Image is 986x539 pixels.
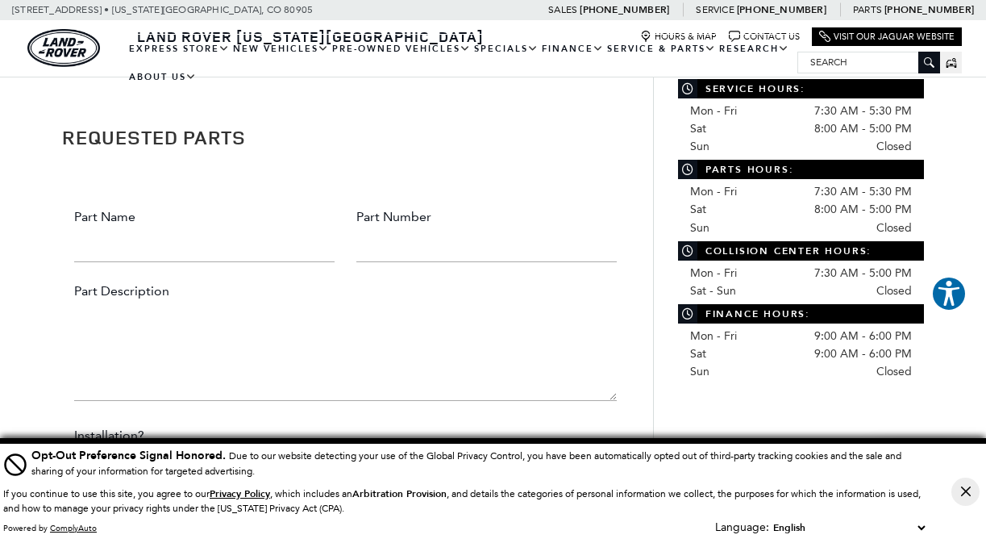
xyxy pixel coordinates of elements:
[690,365,709,378] span: Sun
[931,276,967,311] button: Explore your accessibility options
[31,447,929,478] div: Due to our website detecting your use of the Global Privacy Control, you have been automatically ...
[769,520,929,536] select: Language Select
[876,138,912,156] span: Closed
[27,29,100,67] img: Land Rover
[210,487,270,500] u: Privacy Policy
[690,104,737,118] span: Mon - Fri
[853,4,882,15] span: Parts
[718,35,791,63] a: Research
[678,397,925,518] iframe: Google Maps iframe
[50,523,97,533] a: ComplyAuto
[814,102,912,120] span: 7:30 AM - 5:30 PM
[814,201,912,219] span: 8:00 AM - 5:00 PM
[931,276,967,315] aside: Accessibility Help Desk
[3,488,921,514] p: If you continue to use this site, you agree to our , which includes an , and details the categori...
[678,304,925,324] span: Finance Hours:
[74,282,169,300] label: Part Description
[62,127,629,148] h2: Requested Parts
[690,185,737,198] span: Mon - Fri
[127,27,493,46] a: Land Rover [US_STATE][GEOGRAPHIC_DATA]
[729,31,800,43] a: Contact Us
[951,478,980,506] button: Close Button
[814,120,912,138] span: 8:00 AM - 5:00 PM
[127,35,231,63] a: EXPRESS STORE
[352,487,447,500] strong: Arbitration Provision
[814,328,912,345] span: 9:00 AM - 6:00 PM
[814,345,912,363] span: 9:00 AM - 6:00 PM
[696,4,734,15] span: Service
[690,266,737,280] span: Mon - Fri
[678,160,925,179] span: Parts Hours:
[690,140,709,153] span: Sun
[819,31,955,43] a: Visit Our Jaguar Website
[678,241,925,261] span: Collision Center Hours:
[690,122,706,136] span: Sat
[690,284,736,298] span: Sat - Sun
[690,203,706,216] span: Sat
[127,35,797,91] nav: Main Navigation
[715,522,769,533] div: Language:
[12,4,313,15] a: [STREET_ADDRESS] • [US_STATE][GEOGRAPHIC_DATA], CO 80905
[74,427,144,445] label: Installation?
[737,3,826,16] a: [PHONE_NUMBER]
[690,329,737,343] span: Mon - Fri
[231,35,331,63] a: New Vehicles
[127,63,198,91] a: About Us
[690,221,709,235] span: Sun
[876,363,912,381] span: Closed
[331,35,472,63] a: Pre-Owned Vehicles
[137,27,484,46] span: Land Rover [US_STATE][GEOGRAPHIC_DATA]
[640,31,717,43] a: Hours & Map
[876,219,912,237] span: Closed
[814,183,912,201] span: 7:30 AM - 5:30 PM
[31,448,229,463] span: Opt-Out Preference Signal Honored .
[814,265,912,282] span: 7:30 AM - 5:00 PM
[356,208,431,226] label: Part Number
[798,52,939,72] input: Search
[605,35,718,63] a: Service & Parts
[876,282,912,300] span: Closed
[27,29,100,67] a: land-rover
[884,3,974,16] a: [PHONE_NUMBER]
[690,347,706,361] span: Sat
[472,35,540,63] a: Specials
[580,3,669,16] a: [PHONE_NUMBER]
[3,524,97,533] div: Powered by
[548,4,577,15] span: Sales
[678,79,925,98] span: Service Hours:
[74,208,135,226] label: Part Name
[540,35,605,63] a: Finance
